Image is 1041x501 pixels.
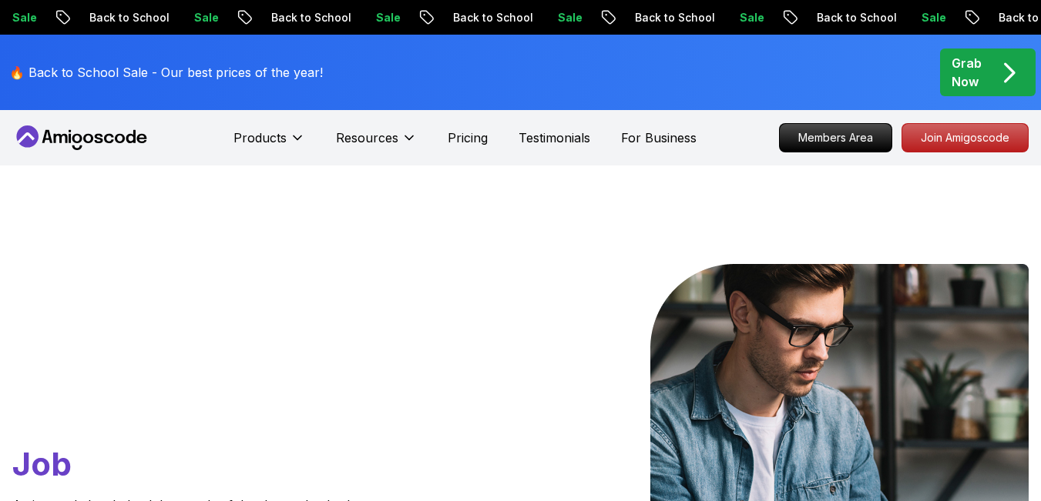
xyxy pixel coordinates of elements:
[440,10,545,25] p: Back to School
[76,10,181,25] p: Back to School
[336,129,417,159] button: Resources
[621,129,697,147] a: For Business
[12,444,72,483] span: Job
[545,10,594,25] p: Sale
[448,129,488,147] a: Pricing
[902,124,1028,152] p: Join Amigoscode
[779,123,892,152] a: Members Area
[258,10,363,25] p: Back to School
[12,264,421,486] h1: Go From Learning to Hired: Master Java, Spring Boot & Cloud Skills That Get You the
[9,63,323,82] p: 🔥 Back to School Sale - Our best prices of the year!
[363,10,412,25] p: Sale
[519,129,590,147] a: Testimonials
[727,10,776,25] p: Sale
[336,129,398,147] p: Resources
[804,10,908,25] p: Back to School
[622,10,727,25] p: Back to School
[233,129,287,147] p: Products
[902,123,1029,152] a: Join Amigoscode
[952,54,982,91] p: Grab Now
[908,10,958,25] p: Sale
[181,10,230,25] p: Sale
[780,124,892,152] p: Members Area
[233,129,305,159] button: Products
